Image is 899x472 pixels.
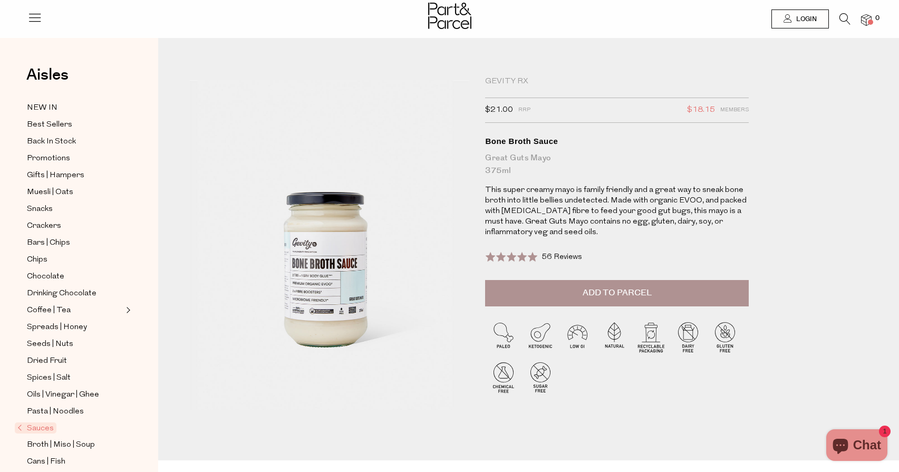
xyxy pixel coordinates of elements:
a: Back In Stock [27,135,123,148]
span: Chocolate [27,271,64,283]
a: Gifts | Hampers [27,169,123,182]
span: $18.15 [687,103,715,117]
a: Broth | Miso | Soup [27,438,123,451]
a: Spreads | Honey [27,321,123,334]
a: 0 [861,14,872,25]
span: Seeds | Nuts [27,338,73,351]
a: Cans | Fish [27,455,123,468]
img: P_P-ICONS-Live_Bec_V11_Sugar_Free.svg [522,359,559,396]
a: NEW IN [27,101,123,114]
span: Pasta | Noodles [27,406,84,418]
a: Aisles [26,67,69,93]
img: P_P-ICONS-Live_Bec_V11_Chemical_Free.svg [485,359,522,396]
img: P_P-ICONS-Live_Bec_V11_Recyclable_Packaging.svg [633,319,670,355]
img: P_P-ICONS-Live_Bec_V11_Natural.svg [596,319,633,355]
a: Best Sellers [27,118,123,131]
span: RRP [518,103,530,117]
div: Great Guts Mayo 375ml [485,152,749,177]
a: Chocolate [27,270,123,283]
span: Spices | Salt [27,372,71,384]
span: Broth | Miso | Soup [27,439,95,451]
img: Bone Broth Sauce [190,80,469,410]
img: P_P-ICONS-Live_Bec_V11_Dairy_Free.svg [670,319,707,355]
img: P_P-ICONS-Live_Bec_V11_Low_Gi.svg [559,319,596,355]
span: Login [794,15,817,24]
a: Crackers [27,219,123,233]
p: This super creamy mayo is family friendly and a great way to sneak bone broth into little bellies... [485,185,749,238]
span: Cans | Fish [27,456,65,468]
span: Dried Fruit [27,355,67,368]
span: 0 [873,14,882,23]
inbox-online-store-chat: Shopify online store chat [823,429,891,464]
a: Snacks [27,203,123,216]
a: Promotions [27,152,123,165]
span: Best Sellers [27,119,72,131]
div: Bone Broth Sauce [485,136,749,147]
span: NEW IN [27,102,57,114]
span: Drinking Chocolate [27,287,96,300]
span: Add to Parcel [583,287,652,299]
span: 56 Reviews [542,253,582,261]
a: Bars | Chips [27,236,123,249]
span: Coffee | Tea [27,304,71,317]
span: Promotions [27,152,70,165]
span: Muesli | Oats [27,186,73,199]
button: Add to Parcel [485,280,749,306]
div: Gevity RX [485,76,749,87]
img: P_P-ICONS-Live_Bec_V11_Ketogenic.svg [522,319,559,355]
a: Dried Fruit [27,354,123,368]
img: Part&Parcel [428,3,471,29]
a: Sauces [17,422,123,435]
span: Spreads | Honey [27,321,87,334]
a: Spices | Salt [27,371,123,384]
span: Aisles [26,63,69,86]
span: Members [720,103,749,117]
button: Expand/Collapse Coffee | Tea [123,304,131,316]
a: Login [771,9,829,28]
a: Drinking Chocolate [27,287,123,300]
a: Chips [27,253,123,266]
a: Muesli | Oats [27,186,123,199]
a: Oils | Vinegar | Ghee [27,388,123,401]
span: Sauces [15,422,56,434]
img: P_P-ICONS-Live_Bec_V11_Paleo.svg [485,319,522,355]
a: Pasta | Noodles [27,405,123,418]
span: Snacks [27,203,53,216]
span: Gifts | Hampers [27,169,84,182]
span: Oils | Vinegar | Ghee [27,389,99,401]
a: Coffee | Tea [27,304,123,317]
span: Back In Stock [27,136,76,148]
a: Seeds | Nuts [27,338,123,351]
img: P_P-ICONS-Live_Bec_V11_Gluten_Free.svg [707,319,743,355]
span: Chips [27,254,47,266]
span: $21.00 [485,103,513,117]
span: Crackers [27,220,61,233]
span: Bars | Chips [27,237,70,249]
